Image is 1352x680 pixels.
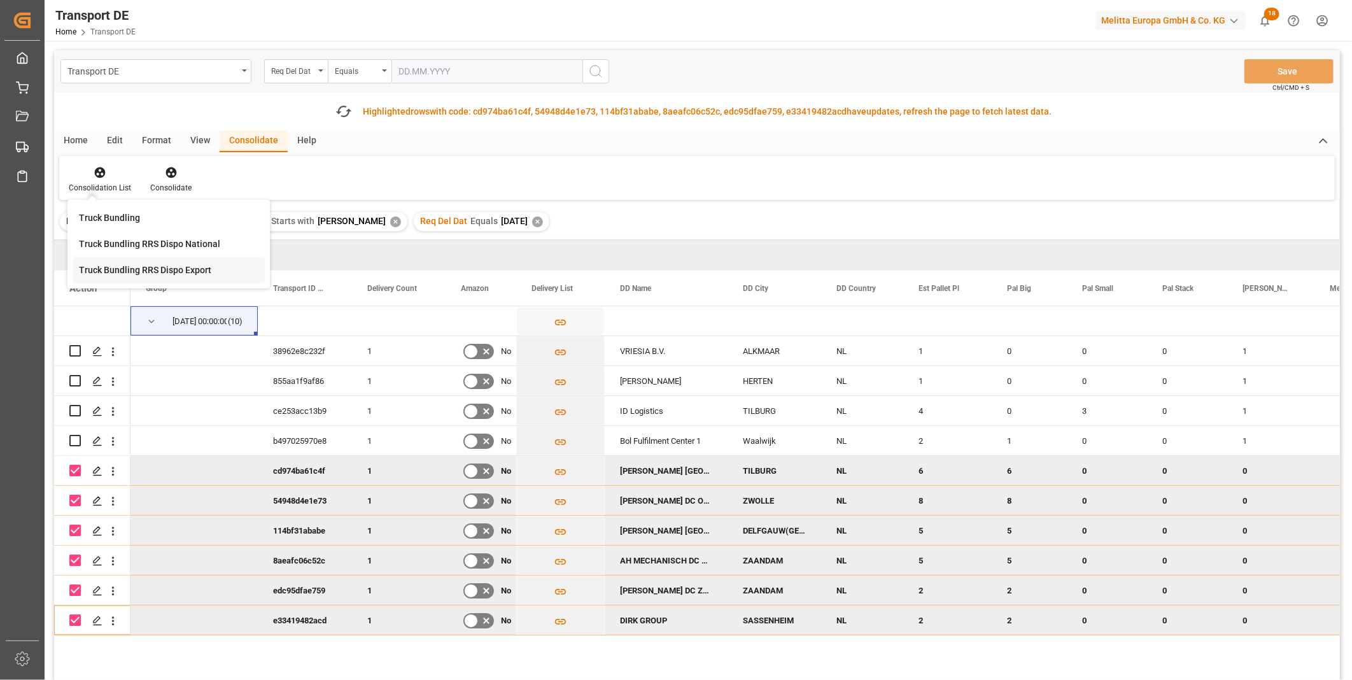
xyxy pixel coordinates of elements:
div: 6 [903,456,992,485]
div: NL [821,606,903,635]
span: No [501,457,511,486]
span: No [501,516,511,546]
div: Transport DE [55,6,136,25]
div: 1 [1227,426,1314,455]
span: [PERSON_NAME] [1243,284,1288,293]
div: Press SPACE to deselect this row. [54,606,130,635]
div: b497025970e8 [258,426,352,455]
div: 1 [1227,366,1314,395]
div: VRIESIA B.V. [605,336,728,365]
div: 8 [903,486,992,515]
button: open menu [60,59,251,83]
span: Pal Stack [1162,284,1194,293]
div: Press SPACE to select this row. [54,366,130,396]
span: 18 [1264,8,1279,20]
div: ✕ [532,216,543,227]
div: 0 [1227,546,1314,575]
div: 1 [1227,336,1314,365]
div: NL [821,456,903,485]
div: 1 [352,366,446,395]
span: DD Country [836,284,876,293]
div: ZWOLLE [728,486,821,515]
div: DELFGAUW(GEM.PIJNACKER) [728,516,821,545]
span: rows [411,106,430,117]
div: Consolidation List [69,182,131,194]
span: Delivery List [532,284,573,293]
div: 0 [1067,576,1147,605]
span: No [501,486,511,516]
div: 1 [903,336,992,365]
span: Est Pallet Pl [919,284,959,293]
div: DIRK GROUP [605,606,728,635]
div: NL [821,426,903,455]
span: [PERSON_NAME] [318,216,386,226]
div: Home [54,131,97,152]
div: 8aeafc06c52c [258,546,352,575]
div: 38962e8c232f [258,336,352,365]
div: [PERSON_NAME] DC Overijssel [605,486,728,515]
span: Starts with [271,216,314,226]
span: Amazon [461,284,489,293]
div: Help [288,131,326,152]
div: 1 [352,336,446,365]
div: 8 [992,486,1067,515]
div: Press SPACE to deselect this row. [54,486,130,516]
div: 0 [1147,396,1227,425]
span: No [501,427,511,456]
div: NL [821,516,903,545]
div: 1 [992,426,1067,455]
div: Press SPACE to select this row. [54,306,130,336]
div: 2 [903,426,992,455]
div: Waalwijk [728,426,821,455]
div: Press SPACE to select this row. [54,336,130,366]
span: Filter : [66,216,92,226]
div: Consolidate [220,131,288,152]
span: No [501,367,511,396]
button: Melitta Europa GmbH & Co. KG [1096,8,1251,32]
div: 2 [903,576,992,605]
div: [DATE] 00:00:00 [173,307,227,336]
div: 1 [352,516,446,545]
div: 0 [1067,546,1147,575]
div: Format [132,131,181,152]
div: 1 [352,546,446,575]
button: Help Center [1279,6,1308,35]
div: 0 [1147,366,1227,395]
div: 2 [903,606,992,635]
div: 0 [992,366,1067,395]
div: Highlighted with code: cd974ba61c4f, 54948d4e1e73, 114bf31ababe, 8aeafc06c52c, edc95dfae759, e334... [363,105,1052,118]
div: 1 [352,396,446,425]
span: Equals [470,216,498,226]
div: TILBURG [728,396,821,425]
div: 2 [992,606,1067,635]
div: 1 [352,576,446,605]
div: 6 [992,456,1067,485]
div: 0 [1067,516,1147,545]
div: Truck Bundling RRS Dispo Export [79,264,211,277]
div: Melitta Europa GmbH & Co. KG [1096,11,1246,30]
a: Home [55,27,76,36]
button: search button [582,59,609,83]
div: 4 [903,396,992,425]
span: No [501,397,511,426]
span: Ctrl/CMD + S [1272,83,1309,92]
div: 5 [903,546,992,575]
div: 5 [903,516,992,545]
span: No [501,576,511,606]
div: Equals [335,62,378,77]
div: 0 [1067,366,1147,395]
div: NL [821,366,903,395]
button: Save [1244,59,1334,83]
div: 0 [1067,426,1147,455]
span: DD Name [620,284,651,293]
div: Press SPACE to select this row. [54,396,130,426]
div: 855aa1f9af86 [258,366,352,395]
div: ce253acc13b9 [258,396,352,425]
div: HERTEN [728,366,821,395]
div: 2 [992,576,1067,605]
div: Truck Bundling [79,211,140,225]
div: Truck Bundling RRS Dispo National [79,237,220,251]
span: (10) [228,307,243,336]
div: 1 [1227,396,1314,425]
div: 0 [1227,606,1314,635]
